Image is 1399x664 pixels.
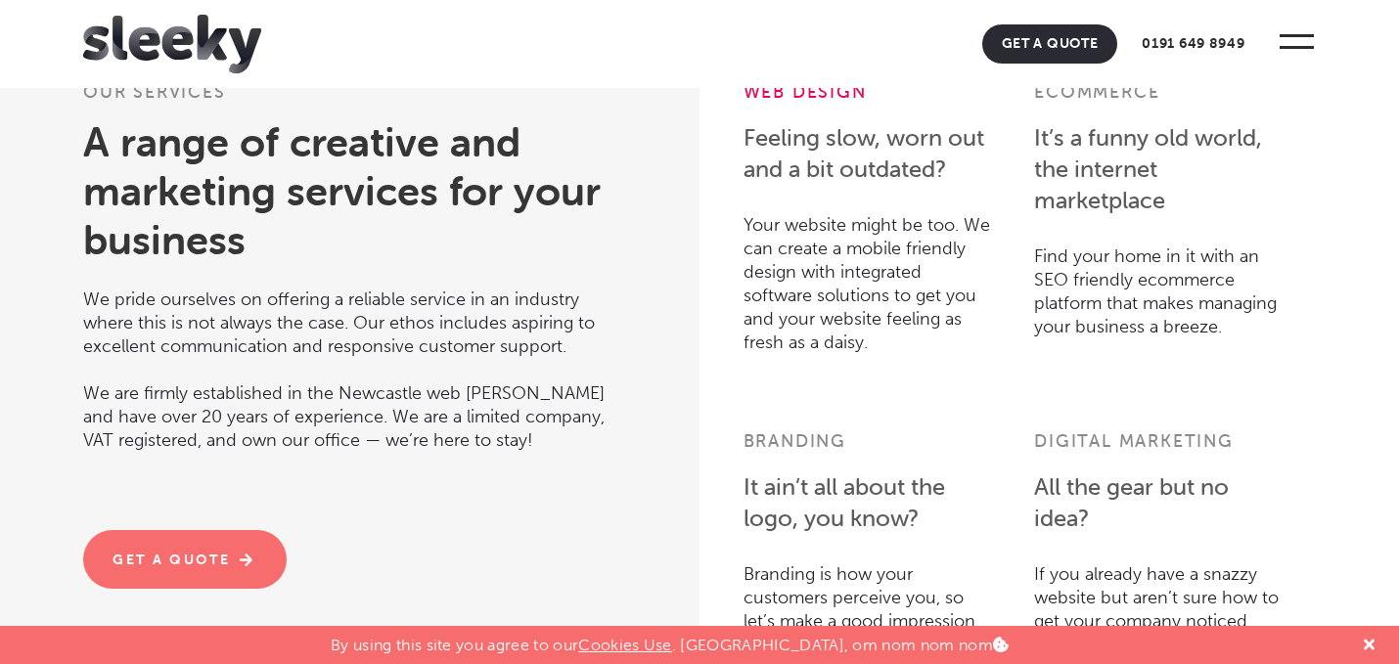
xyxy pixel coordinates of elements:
h4: All the gear but no idea? [1034,466,1282,539]
h4: It ain’t all about the logo, you know? [744,466,991,539]
a: Digital marketing [1034,429,1234,452]
p: Find your home in it with an SEO friendly ecommerce platform that makes managing your business a ... [1034,221,1282,348]
h2: A range of creative and marketing services for your business [83,117,631,264]
p: Your website might be too. We can create a mobile friendly design with integrated software soluti... [744,190,991,364]
a: Cookies Use [578,636,672,654]
a: Web design [744,80,867,103]
h3: Our services [83,80,631,117]
p: Branding is how your customers perceive you, so let’s make a good impression. [744,539,991,642]
a: Get A Quote [83,530,287,589]
h4: Feeling slow, worn out and a bit outdated? [744,117,991,190]
a: Branding [744,429,846,452]
p: We are firmly established in the Newcastle web [PERSON_NAME] and have over 20 years of experience... [83,358,631,452]
h4: It’s a funny old world, the internet marketplace [1034,117,1282,221]
img: Sleeky Web Design Newcastle [83,15,261,73]
a: 0191 649 8949 [1122,24,1264,64]
p: We pride ourselves on offering a reliable service in an industry where this is not always the cas... [83,264,631,358]
a: Ecommerce [1034,80,1159,103]
a: Get A Quote [982,24,1118,64]
p: By using this site you agree to our . [GEOGRAPHIC_DATA], om nom nom nom [331,626,1009,654]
